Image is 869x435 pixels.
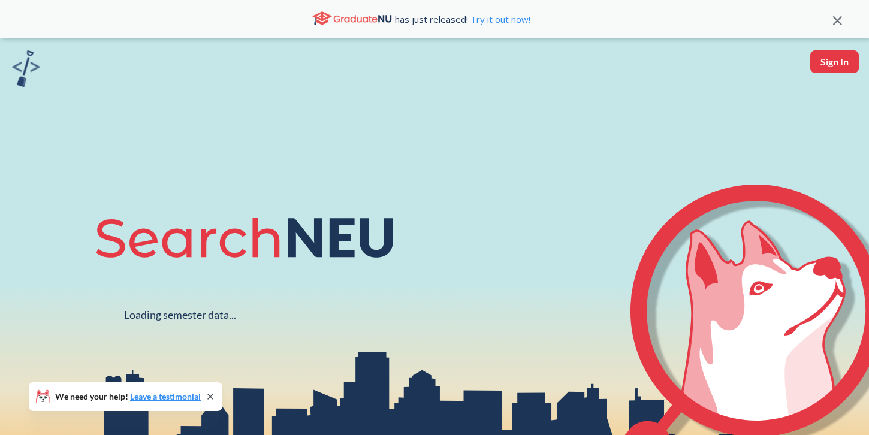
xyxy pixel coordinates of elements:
a: sandbox logo [12,50,40,90]
a: Leave a testimonial [130,391,201,401]
span: We need your help! [55,392,201,401]
img: sandbox logo [12,50,40,87]
a: Try it out now! [468,13,530,25]
div: Loading semester data... [124,308,236,322]
span: has just released! [395,13,530,26]
button: Sign In [810,50,859,73]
